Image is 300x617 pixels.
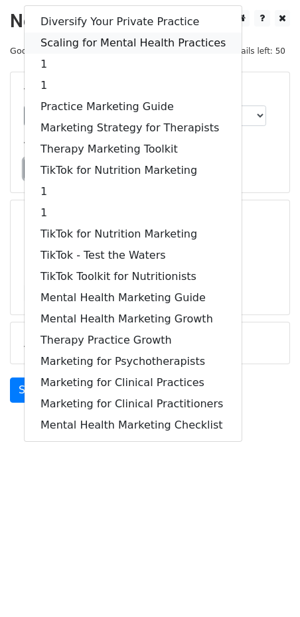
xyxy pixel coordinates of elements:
a: Practice Marketing Guide [25,96,242,117]
a: Mental Health Marketing Guide [25,287,242,308]
a: Marketing for Clinical Practices [25,372,242,393]
a: Scaling for Mental Health Practices [25,33,242,54]
a: Mental Health Marketing Growth [25,308,242,330]
a: TikTok for Nutrition Marketing [25,160,242,181]
a: Daily emails left: 50 [201,46,290,56]
a: 1 [25,75,242,96]
iframe: Chat Widget [234,553,300,617]
a: Marketing Strategy for Therapists [25,117,242,139]
a: 1 [25,202,242,224]
a: Mental Health Marketing Checklist [25,415,242,436]
small: Google Sheet: [10,46,176,56]
a: 1 [25,181,242,202]
span: Daily emails left: 50 [201,44,290,58]
a: Marketing for Psychotherapists [25,351,242,372]
a: Send [10,377,54,403]
a: TikTok for Nutrition Marketing [25,224,242,245]
h2: New Campaign [10,10,290,33]
a: Therapy Marketing Toolkit [25,139,242,160]
a: Diversify Your Private Practice [25,11,242,33]
a: TikTok - Test the Waters [25,245,242,266]
a: TikTok Toolkit for Nutritionists [25,266,242,287]
a: Marketing for Clinical Practitioners [25,393,242,415]
a: Therapy Practice Growth [25,330,242,351]
a: 1 [25,54,242,75]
